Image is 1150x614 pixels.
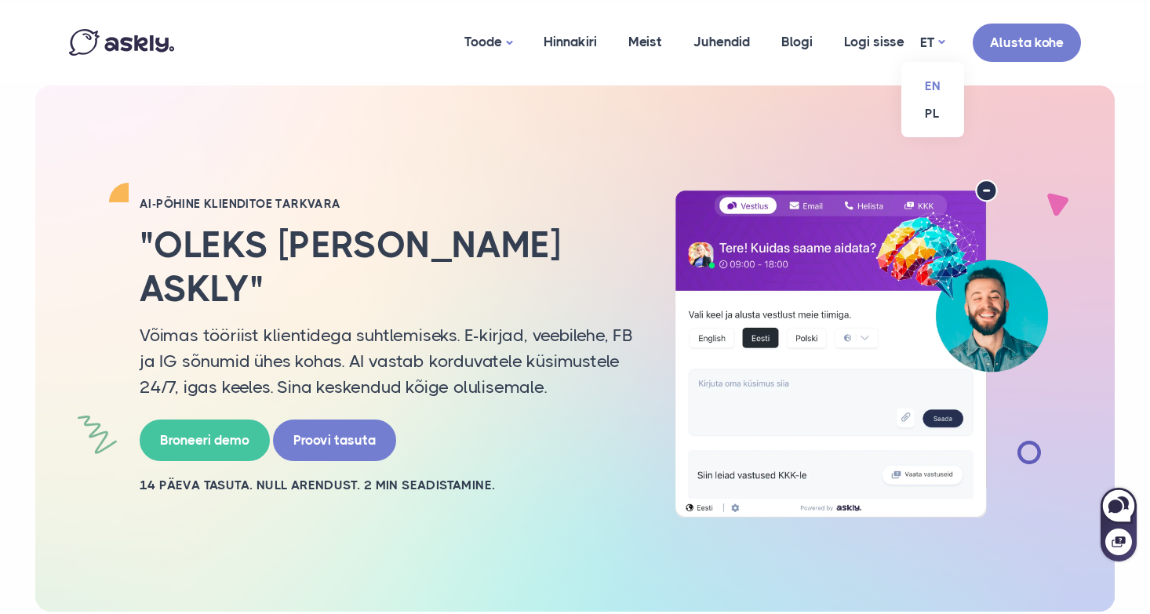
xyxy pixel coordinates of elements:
a: Logi sisse [828,4,920,80]
h2: AI-PÕHINE KLIENDITOE TARKVARA [140,196,634,212]
a: Toode [449,4,528,82]
a: Juhendid [678,4,766,80]
a: EN [901,72,964,100]
a: Meist [613,4,678,80]
h2: "Oleks [PERSON_NAME] Askly" [140,223,634,310]
a: Broneeri demo [140,420,270,461]
h2: 14 PÄEVA TASUTA. NULL ARENDUST. 2 MIN SEADISTAMINE. [140,477,634,494]
iframe: Askly chat [1099,485,1138,563]
img: AI multilingual chat [657,180,1065,518]
a: Blogi [766,4,828,80]
a: Hinnakiri [528,4,613,80]
a: ET [920,31,944,54]
img: Askly [69,29,174,56]
a: Alusta kohe [973,24,1081,62]
a: Proovi tasuta [273,420,396,461]
p: Võimas tööriist klientidega suhtlemiseks. E-kirjad, veebilehe, FB ja IG sõnumid ühes kohas. AI va... [140,322,634,400]
a: PL [901,100,964,127]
